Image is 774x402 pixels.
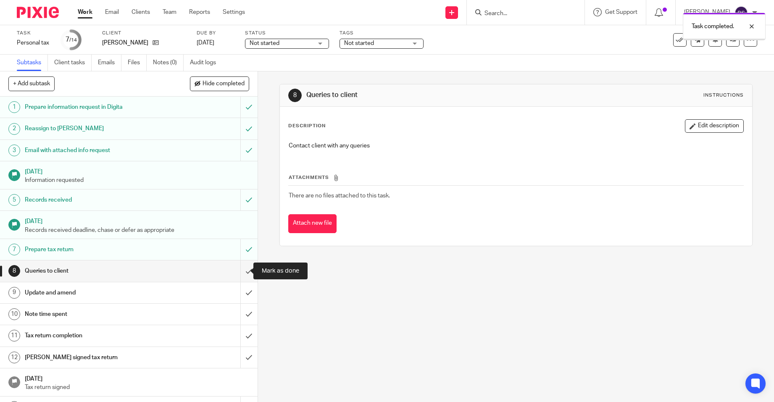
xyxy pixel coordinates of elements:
[197,30,234,37] label: Due by
[132,8,150,16] a: Clients
[8,101,20,113] div: 1
[17,39,50,47] div: Personal tax
[685,119,744,133] button: Edit description
[8,244,20,255] div: 7
[8,308,20,320] div: 10
[25,265,163,277] h1: Queries to client
[163,8,176,16] a: Team
[288,123,326,129] p: Description
[197,40,214,46] span: [DATE]
[25,373,249,383] h1: [DATE]
[8,330,20,342] div: 11
[245,30,329,37] label: Status
[98,55,121,71] a: Emails
[250,40,279,46] span: Not started
[223,8,245,16] a: Settings
[102,39,148,47] p: [PERSON_NAME]
[25,144,163,157] h1: Email with attached info request
[289,142,743,150] p: Contact client with any queries
[102,30,186,37] label: Client
[25,308,163,321] h1: Note time spent
[153,55,184,71] a: Notes (0)
[8,265,20,277] div: 8
[69,38,77,42] small: /14
[25,243,163,256] h1: Prepare tax return
[25,176,249,184] p: Information requested
[203,81,245,87] span: Hide completed
[17,55,48,71] a: Subtasks
[17,7,59,18] img: Pixie
[8,145,20,156] div: 3
[78,8,92,16] a: Work
[288,214,337,233] button: Attach new file
[25,286,163,299] h1: Update and amend
[25,383,249,391] p: Tax return signed
[25,166,249,176] h1: [DATE]
[289,193,390,199] span: There are no files attached to this task.
[190,55,222,71] a: Audit logs
[8,287,20,299] div: 9
[692,22,734,31] p: Task completed.
[288,89,302,102] div: 8
[25,194,163,206] h1: Records received
[344,40,374,46] span: Not started
[66,35,77,45] div: 7
[8,76,55,91] button: + Add subtask
[8,352,20,363] div: 12
[8,194,20,206] div: 5
[25,329,163,342] h1: Tax return completion
[25,101,163,113] h1: Prepare information request in Digita
[306,91,534,100] h1: Queries to client
[703,92,744,99] div: Instructions
[25,226,249,234] p: Records received deadline, chase or defer as appropriate
[25,122,163,135] h1: Reassign to [PERSON_NAME]
[735,6,748,19] img: svg%3E
[340,30,424,37] label: Tags
[128,55,147,71] a: Files
[54,55,92,71] a: Client tasks
[289,175,329,180] span: Attachments
[25,215,249,226] h1: [DATE]
[8,123,20,135] div: 2
[190,76,249,91] button: Hide completed
[17,30,50,37] label: Task
[189,8,210,16] a: Reports
[25,351,163,364] h1: [PERSON_NAME] signed tax return
[105,8,119,16] a: Email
